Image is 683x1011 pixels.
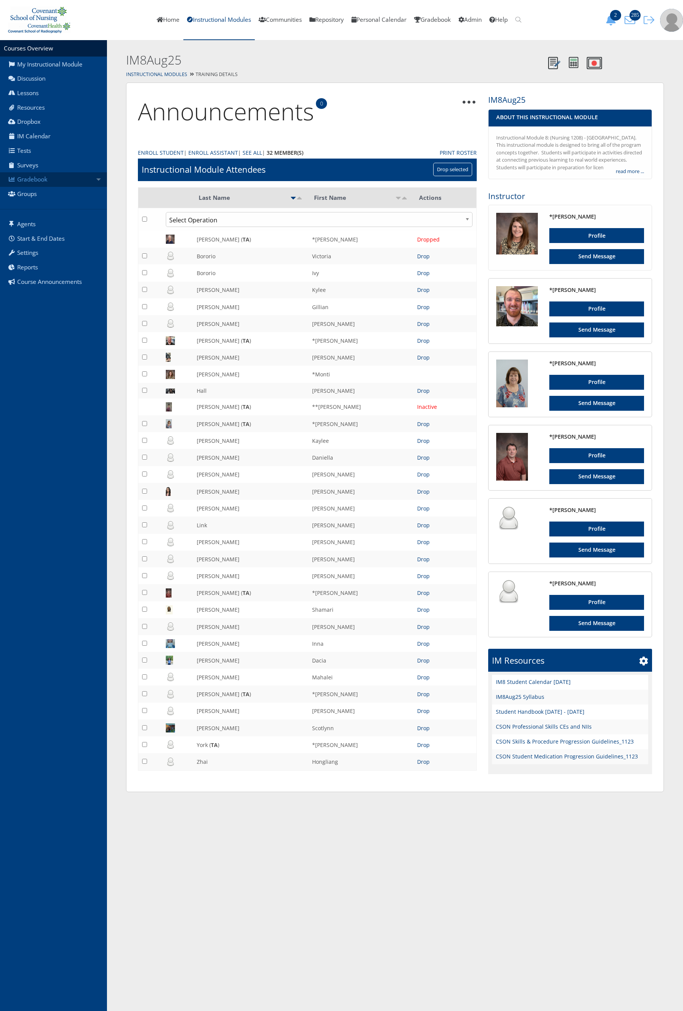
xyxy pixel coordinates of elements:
a: Drop [417,488,430,495]
span: 285 [630,10,641,21]
a: Profile [549,375,644,390]
b: TA [243,337,249,344]
td: [PERSON_NAME] [193,551,308,567]
td: [PERSON_NAME] [308,551,413,567]
a: CSON Skills & Procedure Progression Guidelines_1123 [496,737,634,745]
a: Drop [417,420,430,428]
h4: *[PERSON_NAME] [549,506,644,514]
a: Drop [417,303,430,311]
img: 2403_125_125.jpg [496,433,528,481]
td: [PERSON_NAME] [193,652,308,669]
a: IM8Aug25 Syllabus [496,693,544,701]
td: [PERSON_NAME] ( ) [193,231,308,248]
td: [PERSON_NAME] ( ) [193,399,308,415]
a: Drop [417,337,430,344]
b: TA [211,741,218,749]
h1: Instructional Module Attendees [142,164,265,175]
td: Mahalei [308,669,413,685]
a: Profile [549,301,644,316]
a: Drop [417,741,430,749]
td: [PERSON_NAME] [308,567,413,584]
td: Victoria [308,248,413,264]
a: Drop [417,454,430,461]
td: [PERSON_NAME] [193,635,308,652]
td: [PERSON_NAME] [193,315,308,332]
h4: *[PERSON_NAME] [549,360,644,367]
a: Enroll Student [138,149,184,157]
td: Ivy [308,264,413,281]
a: Send Message [549,469,644,484]
td: **[PERSON_NAME] [308,399,413,415]
div: Instructional Module 8: (Nursing 1208) - [GEOGRAPHIC_DATA]. This instructional module is designed... [496,134,644,172]
td: *[PERSON_NAME] [308,415,413,432]
a: CSON Student Medication Progression Guidelines_1123 [496,752,638,760]
td: *Monti [308,366,413,382]
td: [PERSON_NAME] [308,466,413,483]
td: Link [193,517,308,533]
td: [PERSON_NAME] [193,534,308,551]
a: read more ... [616,168,644,175]
td: [PERSON_NAME] [193,618,308,635]
h4: *[PERSON_NAME] [549,213,644,220]
a: Drop [417,606,430,613]
td: [PERSON_NAME] [308,517,413,533]
a: Profile [549,522,644,536]
i: Manage [639,656,648,666]
td: Bororio [193,264,308,281]
td: [PERSON_NAME] [308,315,413,332]
td: [PERSON_NAME] [193,449,308,466]
button: 285 [622,15,641,26]
img: desc.png [401,197,408,199]
td: *[PERSON_NAME] [308,685,413,702]
a: Send Message [549,249,644,264]
a: Drop [417,471,430,478]
a: Drop [417,286,430,293]
img: 528_125_125.jpg [496,360,528,407]
h4: *[PERSON_NAME] [549,580,644,587]
td: Inna [308,635,413,652]
a: Print Roster [440,149,477,157]
a: Profile [549,228,644,243]
a: Profile [549,448,644,463]
a: Drop [417,623,430,630]
td: Bororio [193,248,308,264]
a: Drop [417,538,430,546]
input: Drop selected [433,163,472,176]
td: [PERSON_NAME] [308,500,413,517]
td: Gillian [308,298,413,315]
a: Drop [417,674,430,681]
td: [PERSON_NAME] [193,703,308,719]
td: [PERSON_NAME] [193,298,308,315]
td: [PERSON_NAME] [193,366,308,382]
td: Dacia [308,652,413,669]
a: Send Message [549,616,644,631]
a: Send Message [549,322,644,337]
a: Drop [417,437,430,444]
td: [PERSON_NAME] [308,383,413,399]
td: [PERSON_NAME] [193,483,308,500]
td: Scotlynn [308,719,413,736]
a: 285 [622,16,641,24]
img: Calculator [569,57,578,68]
a: Profile [549,595,644,610]
td: [PERSON_NAME] [193,500,308,517]
td: [PERSON_NAME] ( ) [193,415,308,432]
td: [PERSON_NAME] ( ) [193,584,308,601]
h2: IM8Aug25 [126,52,544,69]
img: user_64.png [496,580,521,604]
td: [PERSON_NAME] [193,669,308,685]
div: Dropped [417,235,473,243]
span: 0 [316,98,327,109]
td: *[PERSON_NAME] [308,584,413,601]
a: Courses Overview [4,44,53,52]
td: [PERSON_NAME] [193,601,308,618]
img: user-profile-default-picture.png [660,9,683,32]
div: | | | [138,149,428,157]
a: Drop [417,657,430,664]
b: TA [243,690,249,698]
td: Kylee [308,282,413,298]
td: Zhai [193,753,308,770]
th: Actions [413,187,477,208]
td: [PERSON_NAME] ( ) [193,332,308,349]
img: asc.png [395,197,401,199]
